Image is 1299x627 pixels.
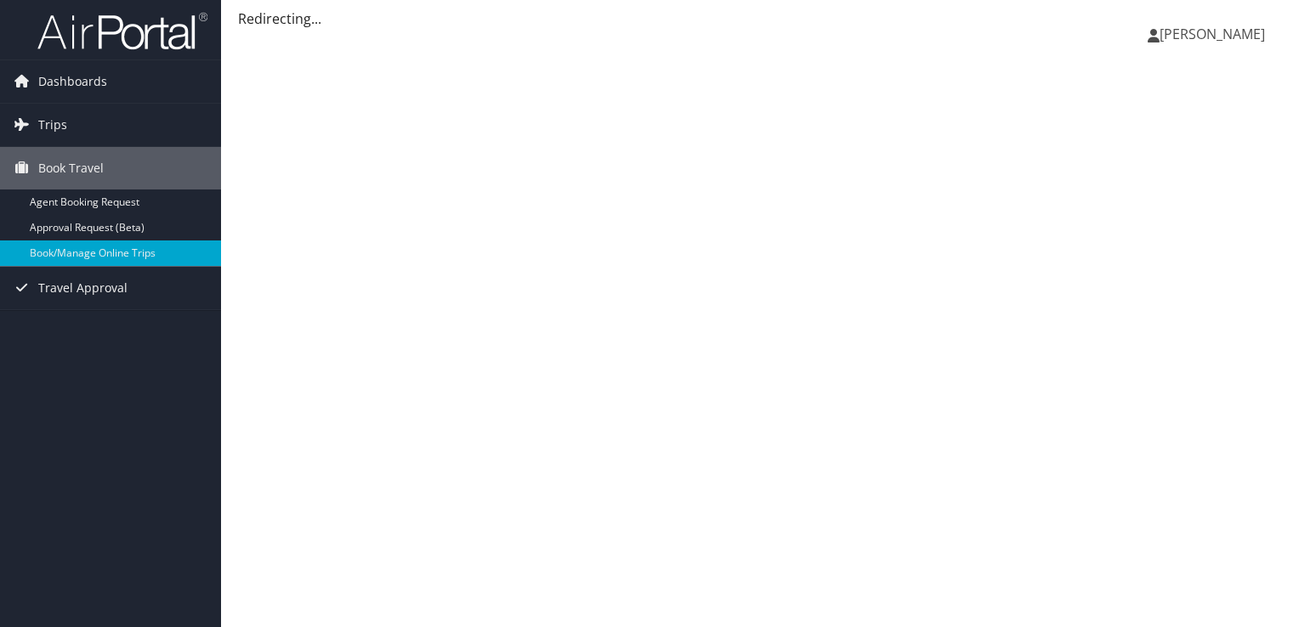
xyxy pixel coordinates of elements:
span: [PERSON_NAME] [1160,25,1265,43]
div: Redirecting... [238,8,1282,29]
a: [PERSON_NAME] [1148,8,1282,59]
span: Dashboards [38,60,107,103]
img: airportal-logo.png [37,11,207,51]
span: Trips [38,104,67,146]
span: Book Travel [38,147,104,189]
span: Travel Approval [38,267,128,309]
